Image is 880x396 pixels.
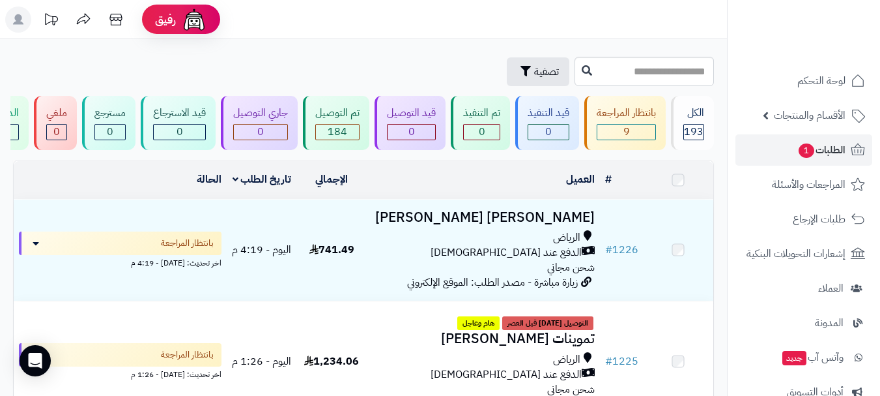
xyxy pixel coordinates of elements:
[735,204,872,235] a: طلبات الإرجاع
[597,106,656,121] div: بانتظار المراجعة
[107,124,113,140] span: 0
[233,172,292,187] a: تاريخ الطلب
[735,134,872,166] a: الطلبات1
[154,125,205,140] div: 0
[304,354,359,369] span: 1,234.06
[464,125,500,140] div: 0
[735,238,872,269] a: إشعارات التحويلات البنكية
[46,106,67,121] div: ملغي
[735,273,872,304] a: العملاء
[138,96,218,150] a: قيد الاسترجاع 0
[528,125,569,140] div: 0
[95,125,125,140] div: 0
[372,331,595,346] h3: تموينات [PERSON_NAME]
[309,242,354,258] span: 741.49
[797,141,845,159] span: الطلبات
[582,96,668,150] a: بانتظار المراجعة 9
[463,106,500,121] div: تم التنفيذ
[597,125,655,140] div: 9
[534,64,559,80] span: تصفية
[746,245,845,263] span: إشعارات التحويلات البنكية
[20,345,51,376] div: Open Intercom Messenger
[407,275,578,290] span: زيارة مباشرة - مصدر الطلب: الموقع الإلكتروني
[431,367,582,382] span: الدفع عند [DEMOGRAPHIC_DATA]
[684,124,703,140] span: 193
[197,172,221,187] a: الحالة
[547,260,595,275] span: شحن مجاني
[35,7,67,36] a: تحديثات المنصة
[161,237,214,250] span: بانتظار المراجعة
[300,96,372,150] a: تم التوصيل 184
[605,354,612,369] span: #
[668,96,717,150] a: الكل193
[232,242,291,258] span: اليوم - 4:19 م
[233,106,288,121] div: جاري التوصيل
[799,144,814,158] span: 1
[372,210,595,225] h3: [PERSON_NAME] [PERSON_NAME]
[47,125,66,140] div: 0
[315,106,360,121] div: تم التوصيل
[815,314,844,332] span: المدونة
[328,124,347,140] span: 184
[735,169,872,200] a: المراجعات والأسئلة
[623,124,630,140] span: 9
[605,242,638,258] a: #1226
[19,255,221,269] div: اخر تحديث: [DATE] - 4:19 م
[232,354,291,369] span: اليوم - 1:26 م
[528,106,569,121] div: قيد التنفيذ
[431,245,582,260] span: الدفع عند [DEMOGRAPHIC_DATA]
[153,106,206,121] div: قيد الاسترجاع
[388,125,435,140] div: 0
[553,352,580,367] span: الرياض
[479,124,485,140] span: 0
[316,125,359,140] div: 184
[387,106,436,121] div: قيد التوصيل
[605,242,612,258] span: #
[735,342,872,373] a: وآتس آبجديد
[791,35,868,63] img: logo-2.png
[31,96,79,150] a: ملغي 0
[408,124,415,140] span: 0
[257,124,264,140] span: 0
[177,124,183,140] span: 0
[507,57,569,86] button: تصفية
[797,72,845,90] span: لوحة التحكم
[502,316,593,331] span: التوصيل [DATE] قبل العصر
[218,96,300,150] a: جاري التوصيل 0
[457,316,500,331] span: هام وعاجل
[793,210,845,228] span: طلبات الإرجاع
[566,172,595,187] a: العميل
[79,96,138,150] a: مسترجع 0
[545,124,552,140] span: 0
[372,96,448,150] a: قيد التوصيل 0
[181,7,207,33] img: ai-face.png
[553,230,580,245] span: الرياض
[781,348,844,367] span: وآتس آب
[735,307,872,339] a: المدونة
[774,106,845,125] span: الأقسام والمنتجات
[782,351,806,365] span: جديد
[818,279,844,297] span: العملاء
[161,348,214,361] span: بانتظار المراجعة
[605,172,612,187] a: #
[772,175,845,194] span: المراجعات والأسئلة
[448,96,513,150] a: تم التنفيذ 0
[53,124,60,140] span: 0
[315,172,348,187] a: الإجمالي
[735,65,872,97] a: لوحة التحكم
[513,96,582,150] a: قيد التنفيذ 0
[234,125,287,140] div: 0
[94,106,126,121] div: مسترجع
[155,12,176,27] span: رفيق
[19,367,221,380] div: اخر تحديث: [DATE] - 1:26 م
[605,354,638,369] a: #1225
[683,106,704,121] div: الكل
